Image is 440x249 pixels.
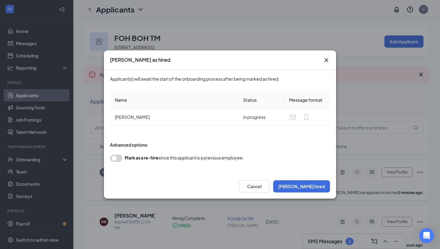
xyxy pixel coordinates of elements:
button: Cancel [239,180,269,192]
div: Applicant(s) will await the start of the onboarding process after being marked as hired. [110,76,330,82]
svg: Cross [323,57,330,64]
th: Status [238,92,284,108]
svg: MobileSms [302,113,310,121]
button: Close [323,57,330,64]
td: in progress [238,108,284,126]
h3: [PERSON_NAME] as hired [110,57,170,63]
th: Message format [284,92,330,108]
div: Open Intercom Messenger [419,228,434,243]
span: [PERSON_NAME] [115,114,150,120]
svg: Email [289,113,296,121]
div: Advanced options [110,142,330,148]
button: [PERSON_NAME] hired [273,180,330,192]
th: Name [110,92,238,108]
b: Mark as a re-hire [125,155,159,160]
div: since this applicant is a previous employee. [125,155,244,161]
